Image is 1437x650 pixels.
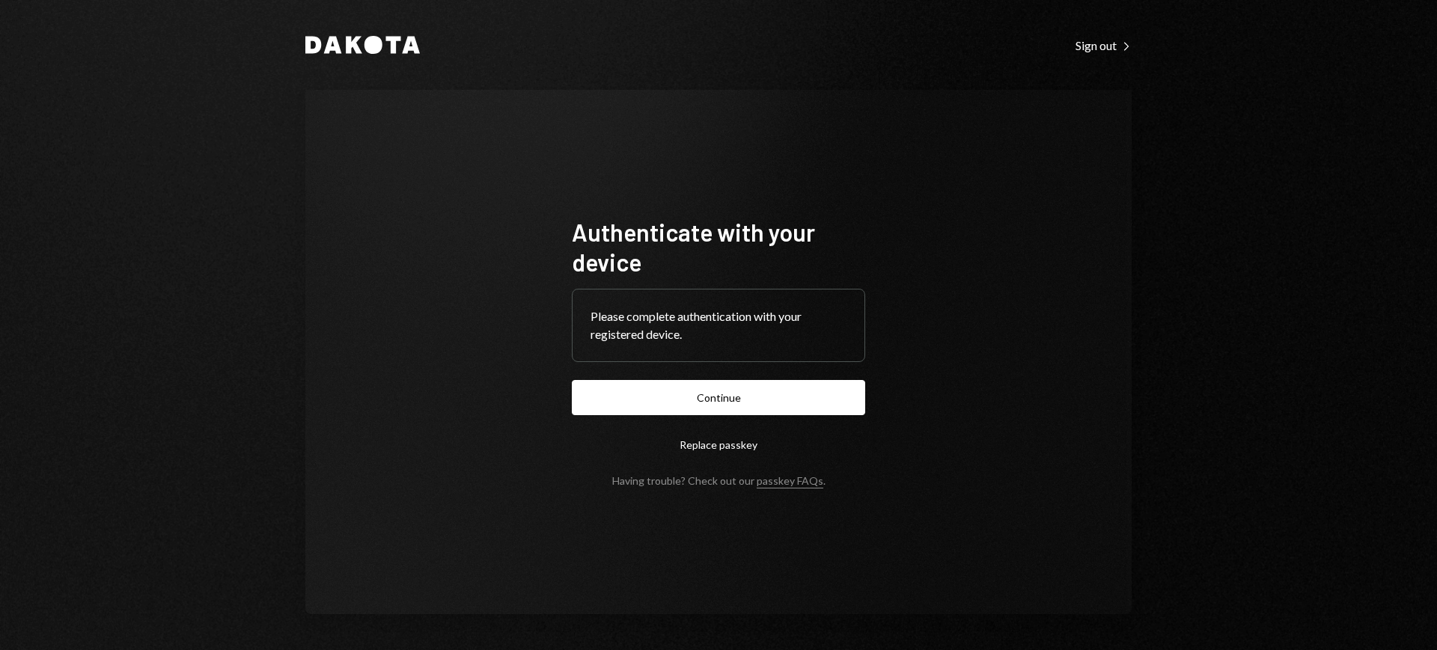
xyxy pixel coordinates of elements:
[572,380,865,415] button: Continue
[591,307,846,343] div: Please complete authentication with your registered device.
[612,474,826,487] div: Having trouble? Check out our .
[1076,37,1132,53] a: Sign out
[1076,38,1132,53] div: Sign out
[572,217,865,277] h1: Authenticate with your device
[572,427,865,462] button: Replace passkey
[757,474,823,488] a: passkey FAQs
